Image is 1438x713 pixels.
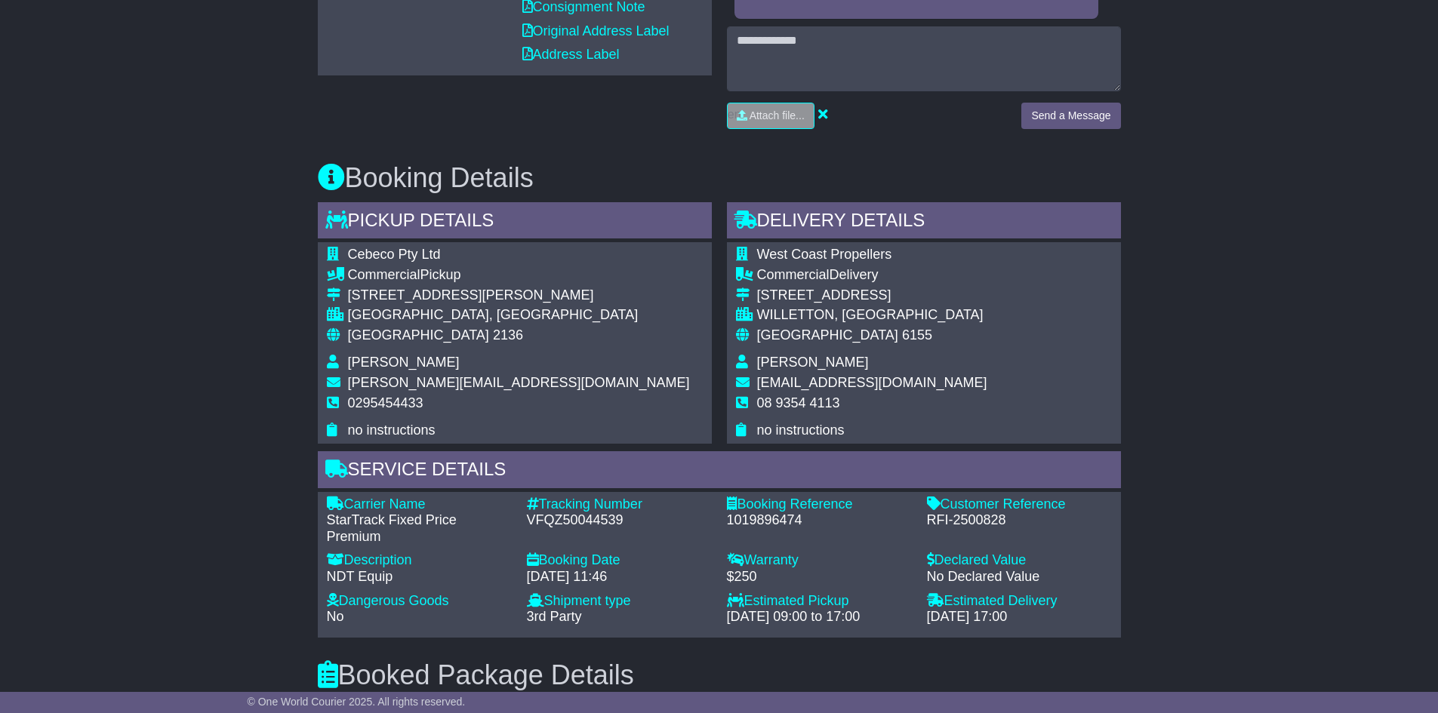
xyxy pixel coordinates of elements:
h3: Booked Package Details [318,660,1121,690]
div: [GEOGRAPHIC_DATA], [GEOGRAPHIC_DATA] [348,307,690,324]
div: Pickup [348,267,690,284]
span: 0295454433 [348,395,423,410]
div: $250 [727,569,912,585]
span: 08 9354 4113 [757,395,840,410]
span: Commercial [348,267,420,282]
span: 6155 [902,327,932,343]
div: [DATE] 09:00 to 17:00 [727,609,912,625]
div: Estimated Delivery [927,593,1112,610]
div: [STREET_ADDRESS] [757,287,987,304]
a: Original Address Label [522,23,670,38]
div: 1019896474 [727,512,912,529]
span: No [327,609,344,624]
div: Booking Reference [727,496,912,513]
span: 3rd Party [527,609,582,624]
div: Declared Value [927,552,1112,569]
div: Estimated Pickup [727,593,912,610]
div: VFQZ50044539 [527,512,712,529]
span: [PERSON_NAME][EMAIL_ADDRESS][DOMAIN_NAME] [348,375,690,390]
span: [PERSON_NAME] [348,355,460,370]
span: [PERSON_NAME] [757,355,869,370]
div: RFI-2500828 [927,512,1112,529]
div: Dangerous Goods [327,593,512,610]
div: Booking Date [527,552,712,569]
a: Address Label [522,47,620,62]
div: Delivery Details [727,202,1121,243]
div: Customer Reference [927,496,1112,513]
div: Warranty [727,552,912,569]
div: [DATE] 11:46 [527,569,712,585]
span: © One World Courier 2025. All rights reserved. [248,696,466,708]
span: [GEOGRAPHIC_DATA] [348,327,489,343]
span: no instructions [757,423,845,438]
span: 2136 [493,327,523,343]
div: Tracking Number [527,496,712,513]
div: Pickup Details [318,202,712,243]
div: [STREET_ADDRESS][PERSON_NAME] [348,287,690,304]
div: No Declared Value [927,569,1112,585]
div: WILLETTON, [GEOGRAPHIC_DATA] [757,307,987,324]
div: Delivery [757,267,987,284]
div: [DATE] 17:00 [927,609,1112,625]
div: Carrier Name [327,496,512,513]
button: Send a Message [1021,103,1120,129]
div: NDT Equip [327,569,512,585]
span: Cebeco Pty Ltd [348,247,441,262]
div: StarTrack Fixed Price Premium [327,512,512,545]
h3: Booking Details [318,163,1121,193]
span: [GEOGRAPHIC_DATA] [757,327,898,343]
span: West Coast Propellers [757,247,892,262]
div: Description [327,552,512,569]
div: Shipment type [527,593,712,610]
div: Service Details [318,451,1121,492]
span: [EMAIL_ADDRESS][DOMAIN_NAME] [757,375,987,390]
span: Commercial [757,267,830,282]
span: no instructions [348,423,436,438]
